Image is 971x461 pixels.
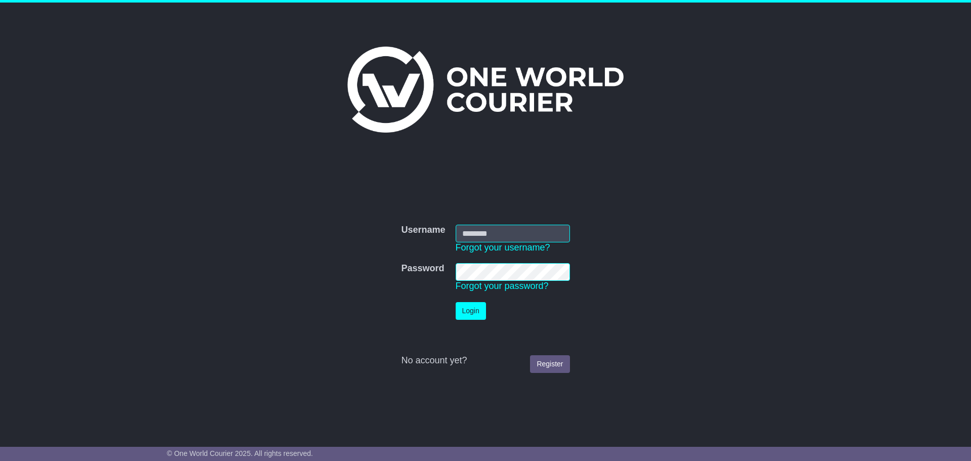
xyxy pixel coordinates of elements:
span: © One World Courier 2025. All rights reserved. [167,449,313,457]
label: Username [401,225,445,236]
a: Forgot your password? [456,281,549,291]
label: Password [401,263,444,274]
button: Login [456,302,486,320]
img: One World [347,47,624,133]
a: Register [530,355,569,373]
a: Forgot your username? [456,242,550,253]
div: No account yet? [401,355,569,366]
